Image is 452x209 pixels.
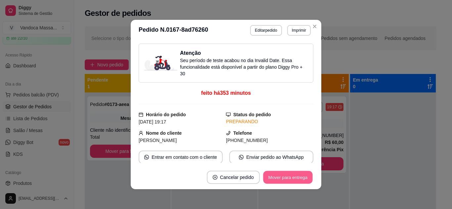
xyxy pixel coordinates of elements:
button: whats-appEntrar em contato com o cliente [139,151,223,164]
p: Seu período de teste acabou no dia Invalid Date . Essa funcionalidade está disponível a partir do... [180,57,308,77]
strong: Status do pedido [233,112,271,117]
button: Close [309,21,320,32]
span: user [139,131,143,135]
h3: Pedido N. 0167-8ad76260 [139,25,208,36]
strong: Nome do cliente [146,130,182,136]
span: [DATE] 19:17 [139,119,166,124]
span: [PERSON_NAME] [139,138,177,143]
button: whats-appEnviar pedido ao WhatsApp [229,151,313,164]
span: calendar [139,112,143,117]
span: [PHONE_NUMBER] [226,138,268,143]
button: Imprimir [287,25,311,36]
button: close-circleCancelar pedido [207,171,260,184]
button: Mover para entrega [263,171,313,184]
span: desktop [226,112,231,117]
span: close-circle [213,175,217,180]
div: PREPARANDO [226,118,313,125]
span: feito há 353 minutos [201,90,251,96]
span: phone [226,131,231,135]
button: Editarpedido [250,25,282,36]
span: whats-app [144,155,149,159]
img: delivery-image [144,56,177,70]
strong: Telefone [233,130,252,136]
h3: Atenção [180,49,308,57]
strong: Horário do pedido [146,112,186,117]
span: whats-app [239,155,244,159]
